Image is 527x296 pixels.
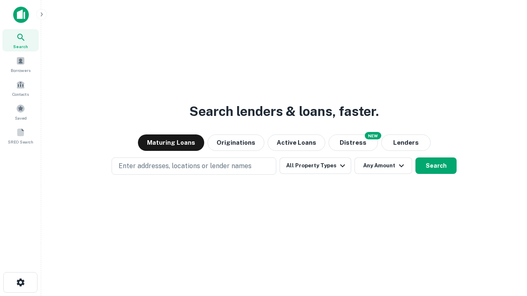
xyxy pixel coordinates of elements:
[13,43,28,50] span: Search
[329,134,378,151] button: Search distressed loans with lien and other non-mortgage details.
[2,77,39,99] a: Contacts
[2,29,39,51] a: Search
[189,102,379,121] h3: Search lenders & loans, faster.
[280,157,351,174] button: All Property Types
[15,115,27,121] span: Saved
[13,7,29,23] img: capitalize-icon.png
[486,230,527,270] iframe: Chat Widget
[365,132,381,139] div: NEW
[112,157,276,175] button: Enter addresses, locations or lender names
[415,157,457,174] button: Search
[2,53,39,75] a: Borrowers
[2,101,39,123] a: Saved
[119,161,252,171] p: Enter addresses, locations or lender names
[381,134,431,151] button: Lenders
[12,91,29,97] span: Contacts
[2,125,39,147] a: SREO Search
[354,157,412,174] button: Any Amount
[11,67,30,74] span: Borrowers
[138,134,204,151] button: Maturing Loans
[8,139,33,145] span: SREO Search
[268,134,325,151] button: Active Loans
[208,134,264,151] button: Originations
